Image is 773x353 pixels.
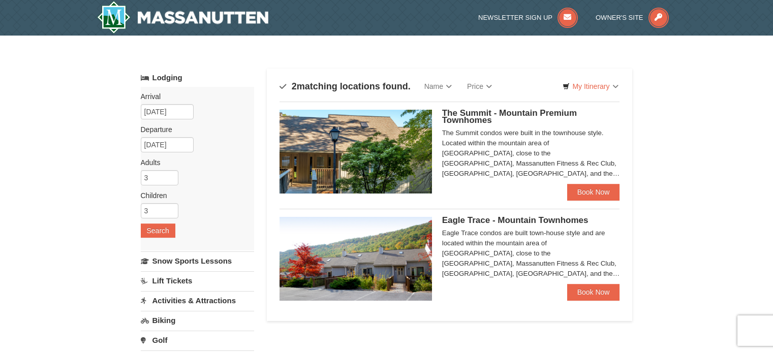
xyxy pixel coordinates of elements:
a: Book Now [567,184,620,200]
a: Snow Sports Lessons [141,251,254,270]
a: Book Now [567,284,620,300]
span: The Summit - Mountain Premium Townhomes [442,108,577,125]
a: Biking [141,311,254,330]
a: Owner's Site [596,14,669,21]
a: Golf [141,331,254,349]
label: Arrival [141,91,246,102]
img: 19219034-1-0eee7e00.jpg [280,110,432,193]
a: Newsletter Sign Up [478,14,578,21]
div: Eagle Trace condos are built town-house style and are located within the mountain area of [GEOGRA... [442,228,620,279]
label: Children [141,190,246,201]
a: Price [459,76,500,97]
img: 19218983-1-9b289e55.jpg [280,217,432,300]
a: Name [417,76,459,97]
span: Newsletter Sign Up [478,14,552,21]
a: Lodging [141,69,254,87]
div: The Summit condos were built in the townhouse style. Located within the mountain area of [GEOGRAP... [442,128,620,179]
span: Eagle Trace - Mountain Townhomes [442,215,589,225]
a: Massanutten Resort [97,1,269,34]
label: Departure [141,124,246,135]
a: My Itinerary [556,79,625,94]
button: Search [141,223,175,238]
img: Massanutten Resort Logo [97,1,269,34]
a: Activities & Attractions [141,291,254,310]
a: Lift Tickets [141,271,254,290]
label: Adults [141,157,246,168]
span: Owner's Site [596,14,643,21]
